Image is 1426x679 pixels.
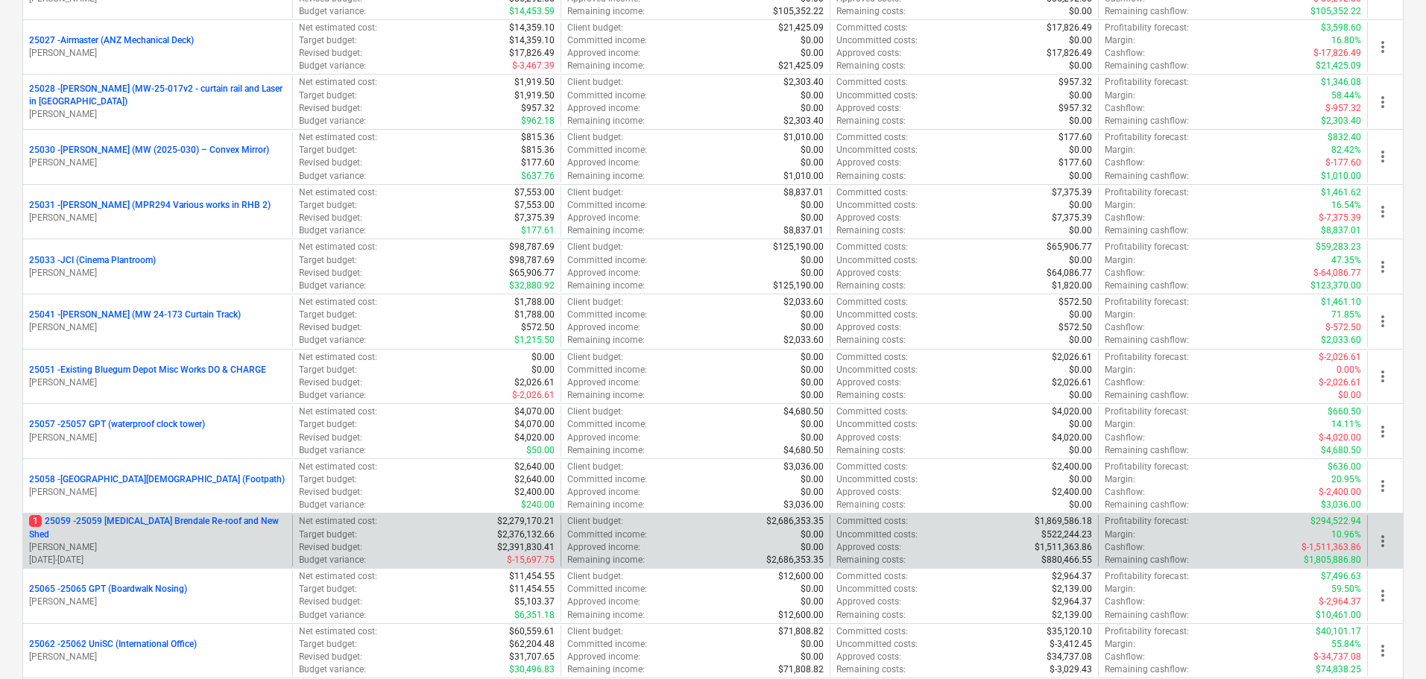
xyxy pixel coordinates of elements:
span: more_vert [1374,38,1392,56]
p: $0.00 [801,389,824,402]
p: $-17,826.49 [1313,47,1361,60]
p: Budget variance : [299,389,366,402]
p: $815.36 [521,144,555,157]
p: Uncommitted costs : [836,34,918,47]
p: Approved costs : [836,157,901,169]
p: Committed costs : [836,241,908,253]
p: $572.50 [521,321,555,334]
p: Revised budget : [299,432,362,444]
p: $1,919.50 [514,89,555,102]
p: $0.00 [1069,115,1092,127]
p: Committed income : [567,34,647,47]
p: 25027 - Airmaster (ANZ Mechanical Deck) [29,34,194,47]
p: $0.00 [1069,418,1092,431]
div: 25027 -Airmaster (ANZ Mechanical Deck)[PERSON_NAME] [29,34,286,60]
div: 25065 -25065 GPT (Boardwalk Nosing)[PERSON_NAME] [29,583,286,608]
p: Net estimated cost : [299,22,377,34]
p: Approved costs : [836,376,901,389]
span: more_vert [1374,477,1392,495]
div: 25058 -[GEOGRAPHIC_DATA][DEMOGRAPHIC_DATA] (Footpath)[PERSON_NAME] [29,473,286,499]
p: $1,820.00 [1052,280,1092,292]
p: Remaining cashflow : [1105,5,1189,18]
p: Committed income : [567,144,647,157]
p: $0.00 [1338,389,1361,402]
p: Revised budget : [299,212,362,224]
p: Revised budget : [299,376,362,389]
span: more_vert [1374,93,1392,111]
p: $0.00 [801,199,824,212]
p: Approved income : [567,157,640,169]
p: Remaining cashflow : [1105,115,1189,127]
p: Remaining costs : [836,170,906,183]
p: Remaining costs : [836,389,906,402]
p: Revised budget : [299,47,362,60]
p: $2,026.61 [514,376,555,389]
p: $0.00 [801,102,824,115]
p: Target budget : [299,89,357,102]
p: Margin : [1105,34,1135,47]
p: Approved income : [567,321,640,334]
p: Approved costs : [836,212,901,224]
div: 25062 -25062 UniSC (International Office)[PERSON_NAME] [29,638,286,663]
p: Remaining cashflow : [1105,170,1189,183]
p: $0.00 [801,267,824,280]
p: $-2,026.61 [1319,376,1361,389]
p: $32,880.92 [509,280,555,292]
p: $1,010.00 [1321,170,1361,183]
p: $0.00 [1069,144,1092,157]
p: $177.60 [1059,157,1092,169]
p: $8,837.01 [783,224,824,237]
p: $0.00 [801,47,824,60]
p: $125,190.00 [773,241,824,253]
p: Budget variance : [299,5,366,18]
p: $7,375.39 [514,212,555,224]
div: 125059 -25059 [MEDICAL_DATA] Brendale Re-roof and New Shed[PERSON_NAME][DATE]-[DATE] [29,515,286,566]
p: $1,919.50 [514,76,555,89]
p: Net estimated cost : [299,351,377,364]
p: 25031 - [PERSON_NAME] (MPR294 Various works in RHB 2) [29,199,271,212]
p: 58.44% [1331,89,1361,102]
p: Approved costs : [836,321,901,334]
p: $-64,086.77 [1313,267,1361,280]
p: $2,033.60 [1321,334,1361,347]
p: $2,303.40 [1321,115,1361,127]
p: $4,020.00 [514,432,555,444]
p: $105,352.22 [773,5,824,18]
p: Target budget : [299,34,357,47]
p: 25041 - [PERSON_NAME] (MW 24-173 Curtain Track) [29,309,241,321]
p: $637.76 [521,170,555,183]
p: Cashflow : [1105,47,1145,60]
p: $1,788.00 [514,296,555,309]
p: $65,906.77 [1047,241,1092,253]
p: Cashflow : [1105,267,1145,280]
p: $0.00 [801,351,824,364]
p: $2,033.60 [783,334,824,347]
p: $0.00 [1069,34,1092,47]
p: Target budget : [299,309,357,321]
p: $0.00 [1069,334,1092,347]
p: $21,425.09 [778,22,824,34]
p: Client budget : [567,76,623,89]
p: $-2,026.61 [1319,351,1361,364]
p: $7,553.00 [514,186,555,199]
p: Profitability forecast : [1105,76,1189,89]
p: $17,826.49 [1047,47,1092,60]
p: Revised budget : [299,157,362,169]
p: $0.00 [801,212,824,224]
p: [PERSON_NAME] [29,108,286,121]
p: $572.50 [1059,296,1092,309]
p: $0.00 [1069,60,1092,72]
p: Target budget : [299,199,357,212]
p: $0.00 [1069,364,1092,376]
p: Uncommitted costs : [836,254,918,267]
p: [PERSON_NAME] [29,541,286,554]
p: Net estimated cost : [299,186,377,199]
p: Committed costs : [836,296,908,309]
p: $14,359.10 [509,22,555,34]
p: Uncommitted costs : [836,89,918,102]
p: Budget variance : [299,60,366,72]
p: $2,033.60 [783,296,824,309]
p: $14,359.10 [509,34,555,47]
p: Remaining cashflow : [1105,334,1189,347]
p: $0.00 [801,418,824,431]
